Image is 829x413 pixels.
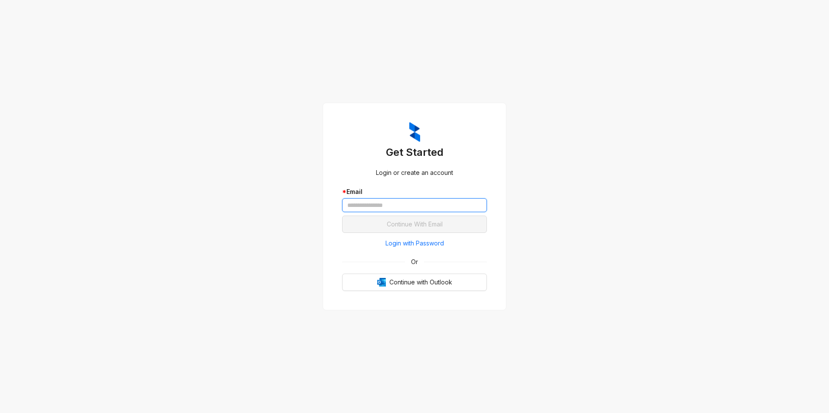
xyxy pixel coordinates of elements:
[405,257,424,267] span: Or
[377,278,386,287] img: Outlook
[385,239,444,248] span: Login with Password
[342,216,487,233] button: Continue With Email
[342,187,487,197] div: Email
[342,145,487,159] h3: Get Started
[409,122,420,142] img: ZumaIcon
[342,168,487,177] div: Login or create an account
[389,277,452,287] span: Continue with Outlook
[342,236,487,250] button: Login with Password
[342,274,487,291] button: OutlookContinue with Outlook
